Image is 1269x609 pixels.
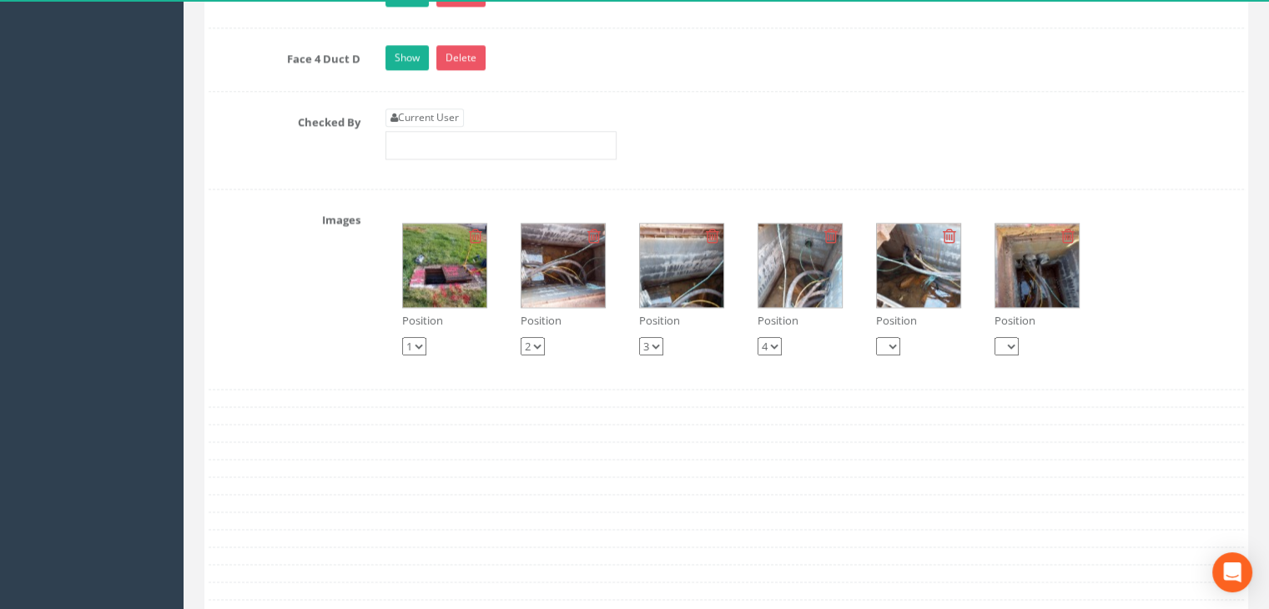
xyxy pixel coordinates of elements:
img: 9e3e7414-67ad-c19a-d92e-1bc405f25f1c_dc4cca46-2381-2120-fe9c-284dc2976fde_thumb.jpg [877,224,960,307]
p: Position [995,313,1080,329]
p: Position [521,313,606,329]
label: Face 4 Duct D [196,45,373,67]
img: 9e3e7414-67ad-c19a-d92e-1bc405f25f1c_72df7d17-34ff-3539-88ce-215e25519789_thumb.jpg [640,224,723,307]
p: Position [402,313,487,329]
a: Current User [385,108,464,127]
label: Images [196,206,373,228]
label: Checked By [196,108,373,130]
p: Position [876,313,961,329]
img: 9e3e7414-67ad-c19a-d92e-1bc405f25f1c_74667687-01e4-cb4b-8392-60c5cecee2e9_thumb.jpg [521,224,605,307]
p: Position [758,313,843,329]
a: Delete [436,45,486,70]
img: 9e3e7414-67ad-c19a-d92e-1bc405f25f1c_2b6ef254-a859-8498-852b-f05a4a6168eb_thumb.jpg [403,224,486,307]
img: 9e3e7414-67ad-c19a-d92e-1bc405f25f1c_5255cb44-6ecb-5f87-57bb-df38572bb7a5_thumb.jpg [758,224,842,307]
p: Position [639,313,724,329]
div: Open Intercom Messenger [1212,552,1252,592]
a: Show [385,45,429,70]
img: 9e3e7414-67ad-c19a-d92e-1bc405f25f1c_450de327-c250-858e-a330-0ae27bc7a5e4_thumb.jpg [995,224,1079,307]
